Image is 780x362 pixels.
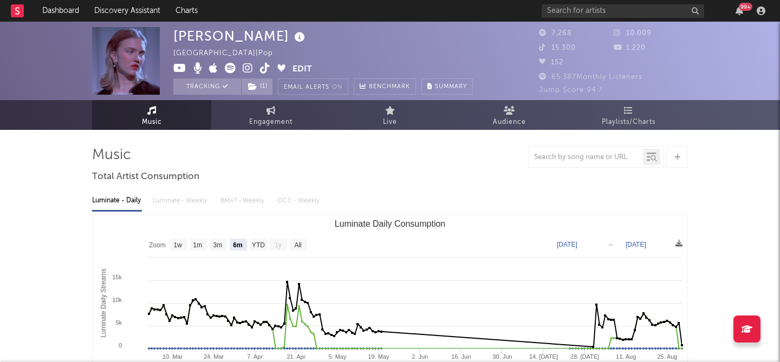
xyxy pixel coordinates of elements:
text: 2. Jun [412,353,428,360]
span: 152 [539,59,563,66]
span: Playlists/Charts [602,116,655,129]
text: 19. May [368,353,389,360]
text: 10. Mar [162,353,183,360]
span: 7.268 [539,30,572,37]
text: 6m [233,241,242,249]
text: Zoom [149,241,166,249]
text: 5. May [328,353,347,360]
text: All [294,241,301,249]
text: [DATE] [557,241,577,248]
text: [DATE] [626,241,646,248]
text: 28. [DATE] [570,353,599,360]
div: 99 + [739,3,752,11]
button: Summary [421,78,473,95]
a: Live [330,100,450,130]
span: Music [142,116,162,129]
text: Luminate Daily Consumption [335,219,446,228]
input: Search by song name or URL [529,153,643,162]
button: 99+ [736,6,743,15]
text: 14. [DATE] [529,353,558,360]
div: Luminate - Daily [92,192,142,210]
text: YTD [252,241,265,249]
div: [PERSON_NAME] [173,27,308,45]
button: Email AlertsOn [278,78,348,95]
em: On [332,84,342,90]
span: Engagement [249,116,292,129]
text: 1m [193,241,203,249]
span: Benchmark [369,81,410,94]
text: 11. Aug [616,353,636,360]
span: Summary [435,84,467,90]
span: 1.220 [614,44,646,51]
text: 0 [119,342,122,348]
span: 65.387 Monthly Listeners [539,74,642,81]
span: Total Artist Consumption [92,170,199,183]
text: 15k [112,274,122,280]
input: Search for artists [542,4,704,18]
text: → [607,241,614,248]
text: 1y [275,241,282,249]
div: [GEOGRAPHIC_DATA] | Pop [173,47,285,60]
span: Audience [493,116,526,129]
button: Tracking [173,78,241,95]
span: Jump Score: 94.7 [539,87,603,94]
text: 24. Mar [204,353,224,360]
a: Audience [450,100,569,130]
text: 21. Apr [287,353,305,360]
a: Music [92,100,211,130]
text: 3m [213,241,223,249]
span: Live [383,116,397,129]
text: Luminate Daily Streams [100,268,107,337]
text: 16. Jun [451,353,471,360]
text: 5k [115,319,122,326]
span: 10.009 [614,30,652,37]
span: ( 1 ) [241,78,273,95]
text: 1w [174,241,183,249]
a: Engagement [211,100,330,130]
button: (1) [242,78,272,95]
text: 30. Jun [492,353,512,360]
a: Playlists/Charts [569,100,688,130]
span: 15.300 [539,44,576,51]
text: 10k [112,297,122,303]
text: 7. Apr [247,353,263,360]
button: Edit [292,63,312,76]
a: Benchmark [354,78,416,95]
text: 25. Aug [657,353,677,360]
